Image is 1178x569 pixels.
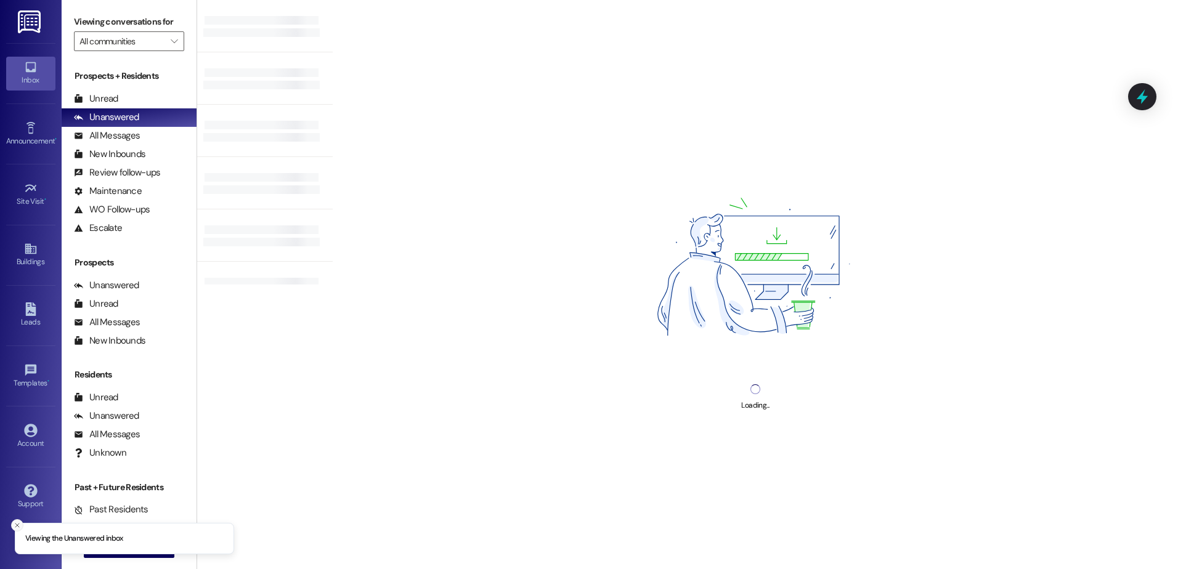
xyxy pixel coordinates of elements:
[74,203,150,216] div: WO Follow-ups
[6,420,55,453] a: Account
[74,503,148,516] div: Past Residents
[741,399,769,412] div: Loading...
[74,111,139,124] div: Unanswered
[74,279,139,292] div: Unanswered
[6,238,55,272] a: Buildings
[74,92,118,105] div: Unread
[74,428,140,441] div: All Messages
[6,360,55,393] a: Templates •
[74,391,118,404] div: Unread
[6,299,55,332] a: Leads
[18,10,43,33] img: ResiDesk Logo
[79,31,165,51] input: All communities
[74,297,118,310] div: Unread
[74,446,126,459] div: Unknown
[6,57,55,90] a: Inbox
[62,368,197,381] div: Residents
[11,519,23,531] button: Close toast
[6,480,55,514] a: Support
[74,129,140,142] div: All Messages
[74,222,122,235] div: Escalate
[55,135,57,143] span: •
[44,195,46,204] span: •
[171,36,177,46] i: 
[62,481,197,494] div: Past + Future Residents
[74,166,160,179] div: Review follow-ups
[6,178,55,211] a: Site Visit •
[74,185,142,198] div: Maintenance
[74,316,140,329] div: All Messages
[62,256,197,269] div: Prospects
[74,12,184,31] label: Viewing conversations for
[62,70,197,83] div: Prospects + Residents
[74,410,139,422] div: Unanswered
[74,334,145,347] div: New Inbounds
[74,148,145,161] div: New Inbounds
[47,377,49,385] span: •
[25,533,123,544] p: Viewing the Unanswered inbox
